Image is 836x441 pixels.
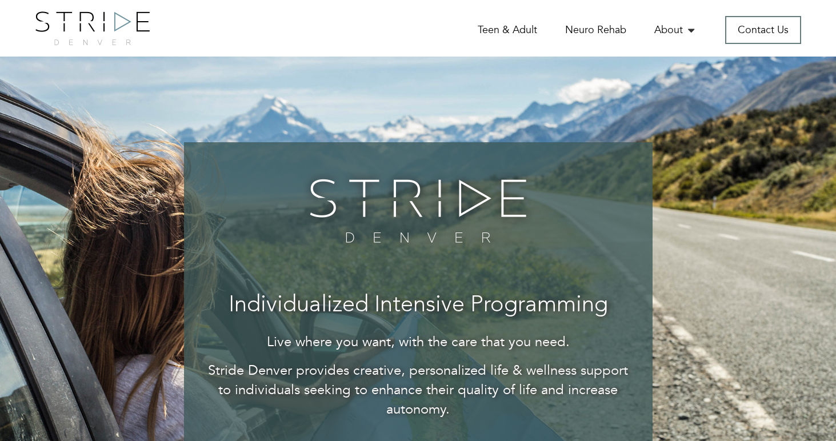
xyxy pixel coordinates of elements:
a: Neuro Rehab [565,23,626,37]
p: Live where you want, with the care that you need. [207,332,630,352]
a: Teen & Adult [478,23,537,37]
h3: Individualized Intensive Programming [207,293,630,318]
a: Contact Us [725,16,801,44]
a: About [654,23,697,37]
p: Stride Denver provides creative, personalized life & wellness support to individuals seeking to e... [207,361,630,420]
img: banner-logo.png [302,171,534,251]
img: logo.png [35,11,150,45]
